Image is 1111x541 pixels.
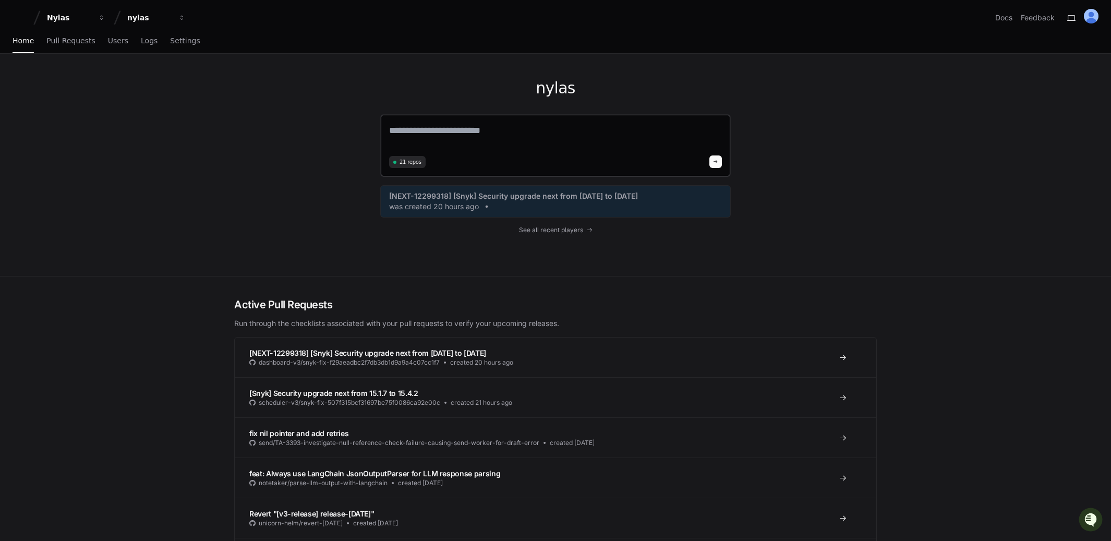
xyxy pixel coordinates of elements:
span: Logs [141,38,158,44]
a: Pull Requests [46,29,95,53]
a: Users [108,29,128,53]
span: Home [13,38,34,44]
div: We're available if you need us! [35,88,132,97]
img: PlayerZero [10,10,31,31]
a: [NEXT-12299318] [Snyk] Security upgrade next from [DATE] to [DATE]was created 20 hours ago [389,191,722,212]
span: send/TA-3393-investigate-null-reference-check-failure-causing-send-worker-for-draft-error [259,439,539,447]
a: feat: Always use LangChain JsonOutputParser for LLM response parsingnotetaker/parse-llm-output-wi... [235,458,876,498]
a: Powered byPylon [74,109,126,117]
span: created [DATE] [353,519,398,527]
span: Users [108,38,128,44]
span: Pull Requests [46,38,95,44]
span: [Snyk] Security upgrade next from 15.1.7 to 15.4.2 [249,389,418,398]
div: Start new chat [35,78,171,88]
span: Revert "[v3-release] release-[DATE]" [249,509,374,518]
span: dashboard-v3/snyk-fix-f29aeadbc2f7db3db1d9a9a4c07cc1f7 [259,358,440,367]
a: Revert "[v3-release] release-[DATE]"unicorn-helm/revert-[DATE]created [DATE] [235,498,876,538]
span: [NEXT-12299318] [Snyk] Security upgrade next from [DATE] to [DATE] [249,348,486,357]
span: created 20 hours ago [450,358,513,367]
span: See all recent players [519,226,583,234]
a: Logs [141,29,158,53]
span: 21 repos [400,158,421,166]
img: 1756235613930-3d25f9e4-fa56-45dd-b3ad-e072dfbd1548 [10,78,29,97]
a: See all recent players [380,226,731,234]
a: fix nil pointer and add retriessend/TA-3393-investigate-null-reference-check-failure-causing-send... [235,417,876,458]
button: Nylas [43,8,110,27]
h2: Active Pull Requests [234,297,877,312]
a: Settings [170,29,200,53]
a: [NEXT-12299318] [Snyk] Security upgrade next from [DATE] to [DATE]dashboard-v3/snyk-fix-f29aeadbc... [235,338,876,377]
span: feat: Always use LangChain JsonOutputParser for LLM response parsing [249,469,500,478]
a: [Snyk] Security upgrade next from 15.1.7 to 15.4.2scheduler-v3/snyk-fix-507f315bcf31697be75f0086c... [235,377,876,417]
span: Settings [170,38,200,44]
span: [NEXT-12299318] [Snyk] Security upgrade next from [DATE] to [DATE] [389,191,638,201]
button: nylas [123,8,190,27]
span: created [DATE] [550,439,595,447]
a: Home [13,29,34,53]
button: Feedback [1021,13,1055,23]
img: ALV-UjUTLTKDo2-V5vjG4wR1buipwogKm1wWuvNrTAMaancOL2w8d8XiYMyzUPCyapUwVg1DhQ_h_MBM3ufQigANgFbfgRVfo... [1084,9,1098,23]
iframe: Open customer support [1078,507,1106,535]
span: notetaker/parse-llm-output-with-langchain [259,479,388,487]
span: fix nil pointer and add retries [249,429,348,438]
span: scheduler-v3/snyk-fix-507f315bcf31697be75f0086ca92e00c [259,399,440,407]
a: Docs [995,13,1012,23]
span: created 21 hours ago [451,399,512,407]
button: Start new chat [177,81,190,93]
div: nylas [127,13,172,23]
span: unicorn-helm/revert-[DATE] [259,519,343,527]
span: was created 20 hours ago [389,201,479,212]
span: created [DATE] [398,479,443,487]
div: Welcome [10,42,190,58]
div: Nylas [47,13,92,23]
h1: nylas [380,79,731,98]
p: Run through the checklists associated with your pull requests to verify your upcoming releases. [234,318,877,329]
span: Pylon [104,110,126,117]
